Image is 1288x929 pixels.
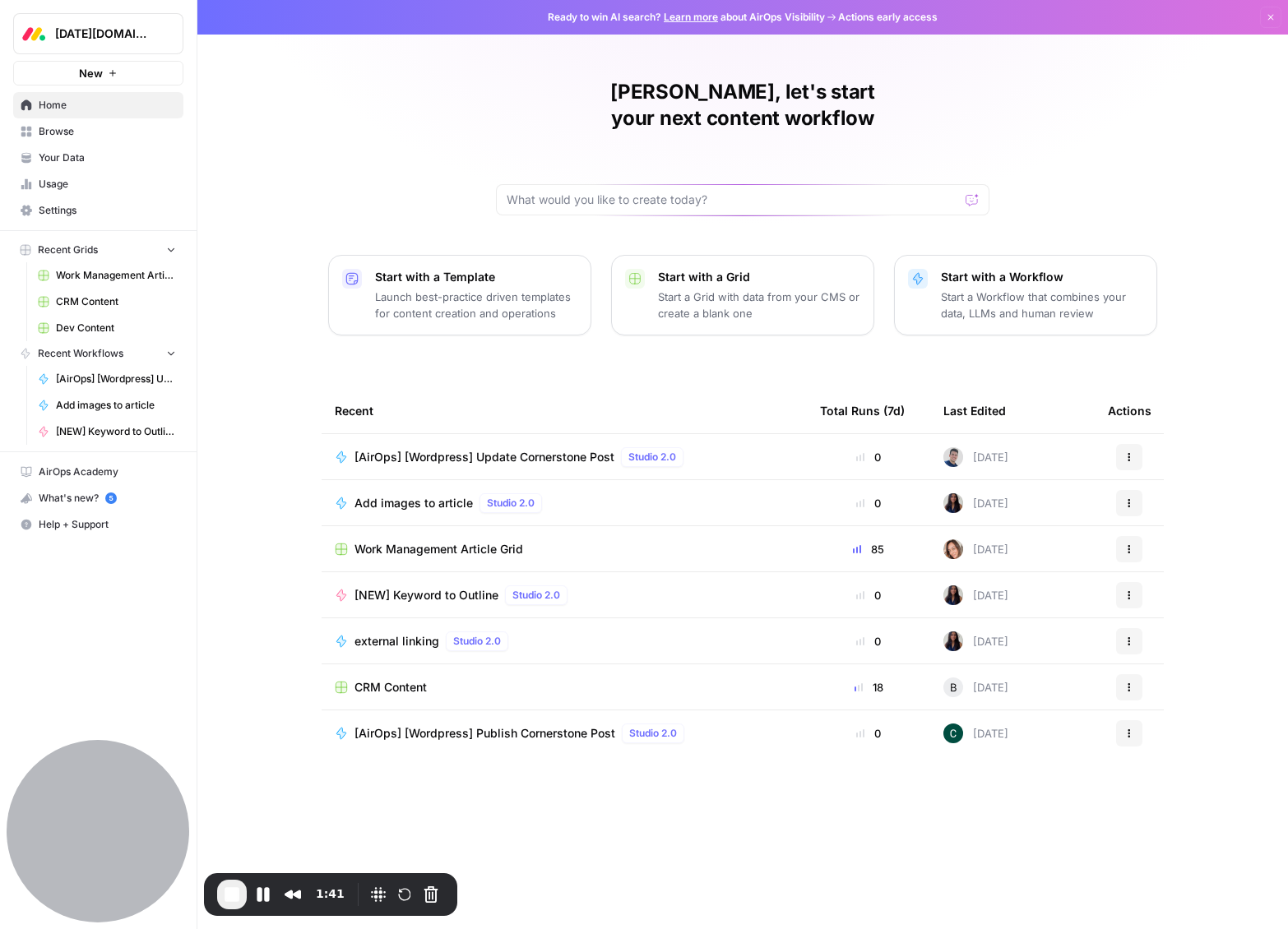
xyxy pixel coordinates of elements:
[335,723,794,743] a: [AirOps] [Wordpress] Publish Cornerstone PostStudio 2.0
[109,494,113,502] text: 5
[512,588,560,603] span: Studio 2.0
[335,541,794,557] a: Work Management Article Grid
[941,269,1143,285] p: Start with a Workflow
[30,315,183,341] a: Dev Content
[658,269,860,285] p: Start with a Grid
[39,464,176,479] span: AirOps Academy
[354,725,615,742] span: [AirOps] [Wordpress] Publish Cornerstone Post
[335,679,794,696] a: CRM Content
[507,192,959,208] input: What would you like to create today?
[13,92,183,118] a: Home
[19,19,49,49] img: Monday.com Logo
[105,492,117,504] a: 5
[628,450,676,464] span: Studio 2.0
[30,262,183,289] a: Work Management Article Grid
[943,585,1008,605] div: [DATE]
[943,539,1008,559] div: [DATE]
[13,341,183,366] button: Recent Workflows
[39,517,176,532] span: Help + Support
[820,679,917,696] div: 18
[820,449,917,465] div: 0
[894,255,1157,335] button: Start with a WorkflowStart a Workflow that combines your data, LLMs and human review
[548,10,825,25] span: Ready to win AI search? about AirOps Visibility
[55,25,155,42] span: [DATE][DOMAIN_NAME]
[820,587,917,603] div: 0
[658,289,860,321] p: Start a Grid with data from your CMS or create a blank one
[354,587,498,603] span: [NEW] Keyword to Outline
[354,679,427,696] span: CRM Content
[13,511,183,538] button: Help + Support
[941,289,1143,321] p: Start a Workflow that combines your data, LLMs and human review
[943,585,963,605] img: rox323kbkgutb4wcij4krxobkpon
[943,539,963,559] img: f4j2a8gdehmfhxivamqs4zmc90qq
[56,398,176,413] span: Add images to article
[30,289,183,315] a: CRM Content
[496,79,989,132] h1: [PERSON_NAME], let's start your next content workflow
[820,495,917,511] div: 0
[38,243,98,257] span: Recent Grids
[1108,388,1151,433] div: Actions
[13,61,183,86] button: New
[56,294,176,309] span: CRM Content
[79,65,103,81] span: New
[629,726,677,741] span: Studio 2.0
[39,177,176,192] span: Usage
[13,171,183,197] a: Usage
[611,255,874,335] button: Start with a GridStart a Grid with data from your CMS or create a blank one
[354,541,523,557] span: Work Management Article Grid
[335,447,794,467] a: [AirOps] [Wordpress] Update Cornerstone PostStudio 2.0
[13,238,183,262] button: Recent Grids
[39,98,176,113] span: Home
[487,496,535,511] span: Studio 2.0
[453,634,501,649] span: Studio 2.0
[39,150,176,165] span: Your Data
[39,124,176,139] span: Browse
[943,447,1008,467] div: [DATE]
[820,541,917,557] div: 85
[354,495,473,511] span: Add images to article
[375,269,577,285] p: Start with a Template
[13,197,183,224] a: Settings
[820,725,917,742] div: 0
[56,424,176,439] span: [NEW] Keyword to Outline
[354,449,614,465] span: [AirOps] [Wordpress] Update Cornerstone Post
[335,631,794,651] a: external linkingStudio 2.0
[56,268,176,283] span: Work Management Article Grid
[943,447,963,467] img: oskm0cmuhabjb8ex6014qupaj5sj
[38,346,123,361] span: Recent Workflows
[820,388,905,433] div: Total Runs (7d)
[664,11,718,23] a: Learn more
[943,631,963,651] img: rox323kbkgutb4wcij4krxobkpon
[30,366,183,392] a: [AirOps] [Wordpress] Update Cornerstone Post
[13,145,183,171] a: Your Data
[820,633,917,649] div: 0
[30,418,183,445] a: [NEW] Keyword to Outline
[943,723,963,743] img: vwv6frqzyjkvcnqomnnxlvzyyij2
[838,10,938,25] span: Actions early access
[943,493,963,513] img: rox323kbkgutb4wcij4krxobkpon
[943,677,1008,697] div: [DATE]
[943,723,1008,743] div: [DATE]
[943,493,1008,513] div: [DATE]
[943,631,1008,651] div: [DATE]
[14,486,183,511] div: What's new?
[56,372,176,386] span: [AirOps] [Wordpress] Update Cornerstone Post
[30,392,183,418] a: Add images to article
[335,493,794,513] a: Add images to articleStudio 2.0
[950,679,957,696] span: B
[328,255,591,335] button: Start with a TemplateLaunch best-practice driven templates for content creation and operations
[375,289,577,321] p: Launch best-practice driven templates for content creation and operations
[13,13,183,54] button: Workspace: Monday.com
[13,485,183,511] button: What's new? 5
[335,585,794,605] a: [NEW] Keyword to OutlineStudio 2.0
[39,203,176,218] span: Settings
[56,321,176,335] span: Dev Content
[335,388,794,433] div: Recent
[13,459,183,485] a: AirOps Academy
[943,388,1006,433] div: Last Edited
[13,118,183,145] a: Browse
[354,633,439,649] span: external linking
